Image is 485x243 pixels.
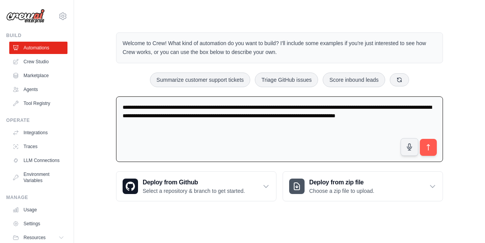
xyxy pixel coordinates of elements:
h3: Deploy from Github [143,178,245,187]
button: Summarize customer support tickets [150,73,250,87]
a: Usage [9,204,67,216]
a: Agents [9,83,67,96]
a: Traces [9,140,67,153]
a: Tool Registry [9,97,67,110]
a: LLM Connections [9,154,67,167]
h3: Deploy from zip file [309,178,374,187]
a: Settings [9,218,67,230]
span: Resources [24,235,45,241]
a: Integrations [9,127,67,139]
img: Logo [6,9,45,24]
iframe: Chat Widget [446,206,485,243]
p: Select a repository & branch to get started. [143,187,245,195]
a: Environment Variables [9,168,67,187]
div: Build [6,32,67,39]
div: Manage [6,194,67,201]
p: Welcome to Crew! What kind of automation do you want to build? I'll include some examples if you'... [123,39,436,57]
a: Marketplace [9,69,67,82]
p: Choose a zip file to upload. [309,187,374,195]
button: Score inbound leads [323,73,385,87]
a: Automations [9,42,67,54]
button: Triage GitHub issues [255,73,318,87]
div: Operate [6,117,67,123]
a: Crew Studio [9,56,67,68]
